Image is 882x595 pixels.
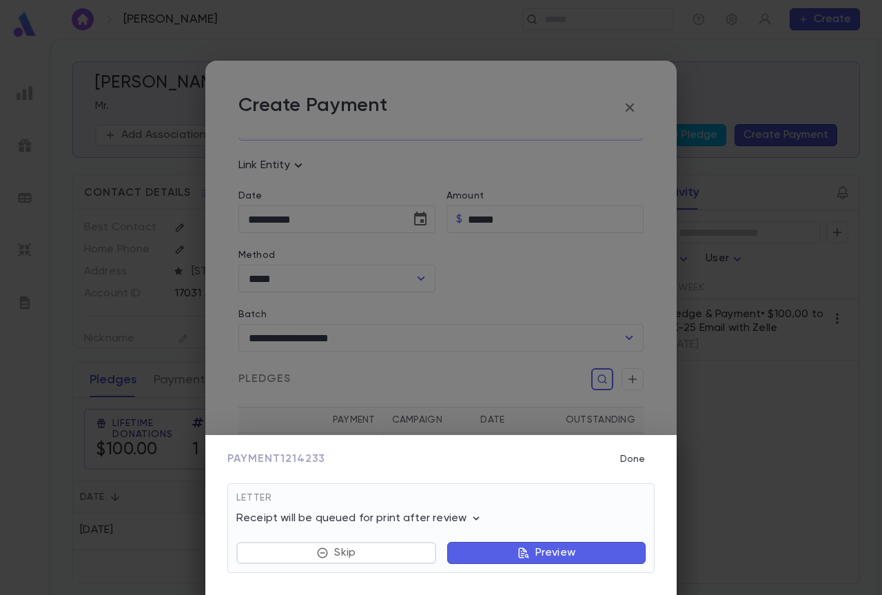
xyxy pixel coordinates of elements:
button: Preview [447,542,646,564]
span: Payment 1214233 [227,452,325,466]
div: Letter [236,492,646,512]
button: Done [611,446,655,472]
p: Receipt will be queued for print after review [236,512,483,525]
button: Skip [236,542,436,564]
p: Skip [334,546,356,560]
p: Preview [535,546,575,560]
